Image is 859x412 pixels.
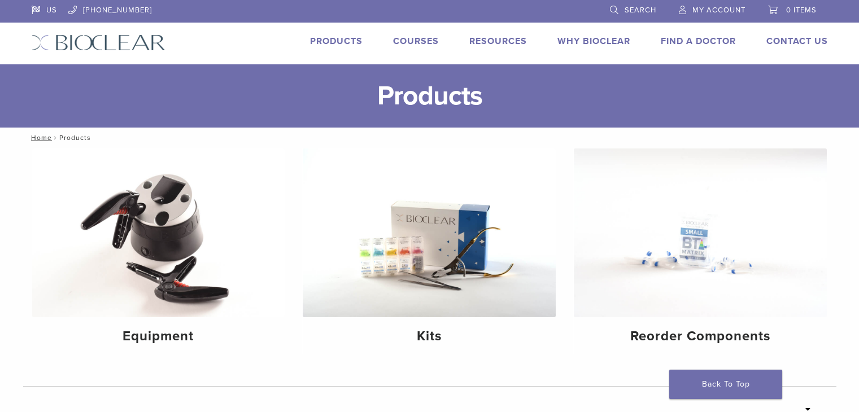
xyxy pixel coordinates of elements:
a: Kits [303,148,556,354]
a: Back To Top [669,370,782,399]
span: / [52,135,59,141]
h4: Reorder Components [583,326,818,347]
a: Equipment [32,148,285,354]
h4: Equipment [41,326,276,347]
a: Reorder Components [574,148,827,354]
a: Products [310,36,363,47]
a: Home [28,134,52,142]
nav: Products [23,128,836,148]
a: Why Bioclear [557,36,630,47]
a: Contact Us [766,36,828,47]
a: Find A Doctor [661,36,736,47]
img: Kits [303,148,556,317]
img: Bioclear [32,34,165,51]
a: Resources [469,36,527,47]
span: Search [625,6,656,15]
span: My Account [692,6,745,15]
h4: Kits [312,326,547,347]
img: Reorder Components [574,148,827,317]
img: Equipment [32,148,285,317]
a: Courses [393,36,439,47]
span: 0 items [786,6,817,15]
